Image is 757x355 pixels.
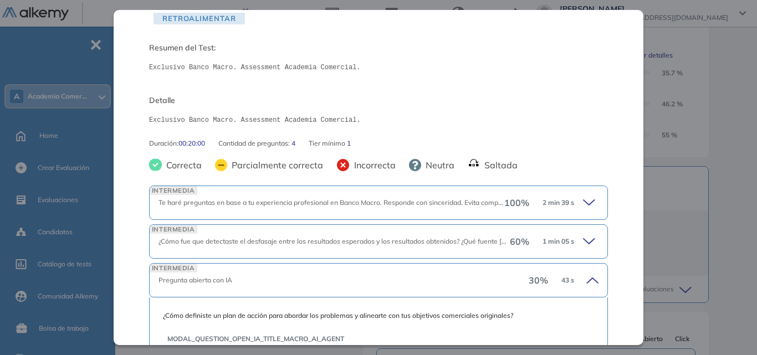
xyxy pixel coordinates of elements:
span: ¿Cómo definiste un plan de acción para abordar los problemas y alinearte con tus objetivos comerc... [163,311,594,321]
span: 60 % [510,235,529,248]
span: 1 min 05 s [543,236,574,246]
span: INTERMEDIA [150,186,197,194]
span: Cantidad de preguntas: [218,138,291,148]
span: Duración : [149,138,178,148]
pre: Exclusivo Banco Macro. Assessment Academia Comercial. [149,115,608,125]
span: Parcialmente correcta [227,158,323,172]
span: 43 s [561,275,574,285]
span: 00:20:00 [178,138,205,148]
span: Detalle [149,95,608,106]
span: MODAL_QUESTION_OPEN_IA_TITLE_MACRO_AI_AGENT [167,334,590,344]
div: Widget de chat [702,302,757,355]
iframe: Chat Widget [702,302,757,355]
span: 4 [291,138,295,148]
span: 2 min 39 s [543,198,574,208]
span: Resumen del Test: [149,42,608,54]
span: Retroalimentar [154,13,245,24]
span: 1 [347,138,351,148]
span: INTERMEDIA [150,264,197,272]
span: Tier mínimo [309,138,347,148]
span: 30 % [529,274,548,287]
span: INTERMEDIA [150,225,197,233]
div: Pregunta abierta con IA [158,275,529,285]
span: Neutra [421,158,454,172]
span: 100 % [504,196,529,209]
span: Incorrecta [350,158,396,172]
pre: Exclusivo Banco Macro. Assessment Academia Comercial. [149,63,608,73]
span: Correcta [162,158,202,172]
span: Saltada [480,158,518,172]
span: ¿Cómo fue que detectaste el desfasaje entre los resultados esperados y los resultados obtenidos? ... [158,237,642,245]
